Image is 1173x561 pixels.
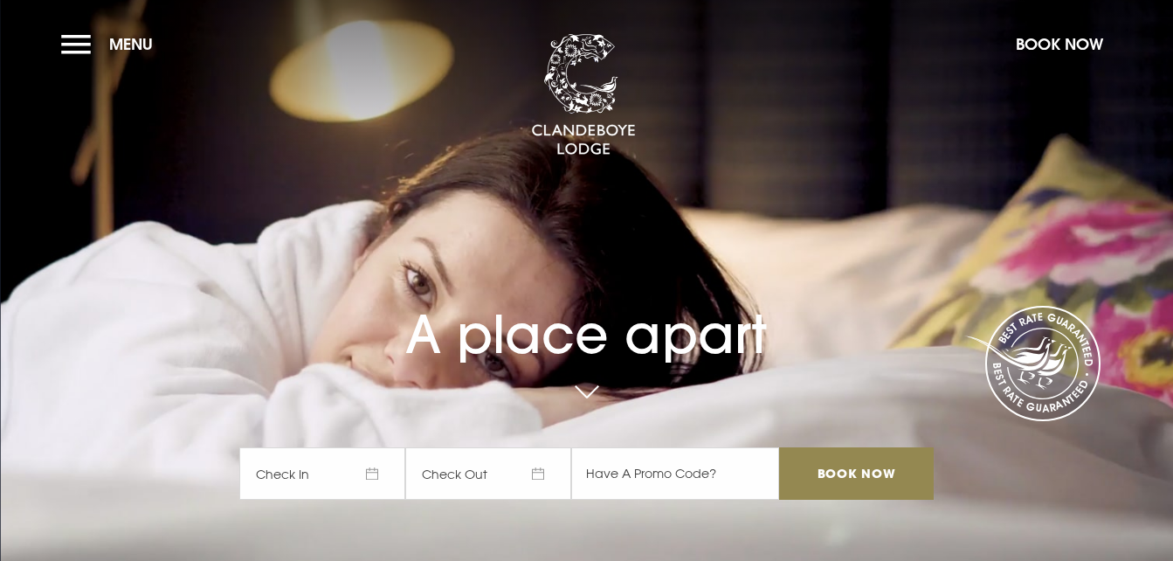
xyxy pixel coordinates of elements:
[1007,25,1112,63] button: Book Now
[239,268,933,365] h1: A place apart
[61,25,162,63] button: Menu
[239,447,405,500] span: Check In
[531,34,636,156] img: Clandeboye Lodge
[405,447,571,500] span: Check Out
[779,447,933,500] input: Book Now
[109,34,153,54] span: Menu
[571,447,779,500] input: Have A Promo Code?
